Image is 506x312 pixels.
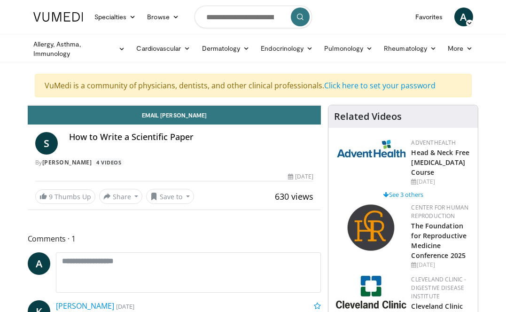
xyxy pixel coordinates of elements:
a: Center for Human Reproduction [411,203,468,220]
div: [DATE] [411,178,470,186]
span: 9 [49,192,53,201]
a: AdventHealth [411,139,456,147]
span: 630 views [275,191,313,202]
a: Pulmonology [319,39,378,58]
h4: Related Videos [334,111,402,122]
div: [DATE] [288,172,313,181]
a: S [35,132,58,155]
a: Endocrinology [255,39,319,58]
input: Search topics, interventions [195,6,312,28]
a: Specialties [89,8,142,26]
a: Allergy, Asthma, Immunology [28,39,131,58]
a: A [28,252,50,275]
a: Click here to set your password [324,80,436,91]
a: Rheumatology [378,39,442,58]
a: Favorites [410,8,449,26]
a: 9 Thumbs Up [35,189,95,204]
button: Save to [146,189,194,204]
a: 4 Videos [93,158,125,166]
a: Dermatology [196,39,256,58]
img: VuMedi Logo [33,12,83,22]
div: VuMedi is a community of physicians, dentists, and other clinical professionals. [35,74,472,97]
a: See 3 others [383,190,423,199]
div: [DATE] [411,261,470,269]
div: By [35,158,314,167]
a: The Foundation for Reproductive Medicine Conference 2025 [411,221,467,260]
img: 26c3db21-1732-4825-9e63-fd6a0021a399.jpg.150x105_q85_autocrop_double_scale_upscale_version-0.2.jpg [336,275,406,309]
button: Share [99,189,143,204]
a: [PERSON_NAME] [56,301,114,311]
a: Cleveland Clinic - Digestive Disease Institute [411,275,466,300]
a: Email [PERSON_NAME] [28,106,321,125]
span: Comments 1 [28,233,321,245]
img: 5c3c682d-da39-4b33-93a5-b3fb6ba9580b.jpg.150x105_q85_autocrop_double_scale_upscale_version-0.2.jpg [336,139,406,158]
small: [DATE] [116,302,134,311]
a: Cardiovascular [131,39,196,58]
a: [PERSON_NAME] [42,158,92,166]
a: A [454,8,473,26]
a: Head & Neck Free [MEDICAL_DATA] Course [411,148,469,177]
a: More [442,39,478,58]
a: Browse [141,8,185,26]
img: c058e059-5986-4522-8e32-16b7599f4943.png.150x105_q85_autocrop_double_scale_upscale_version-0.2.png [347,203,396,253]
h4: How to Write a Scientific Paper [69,132,314,142]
